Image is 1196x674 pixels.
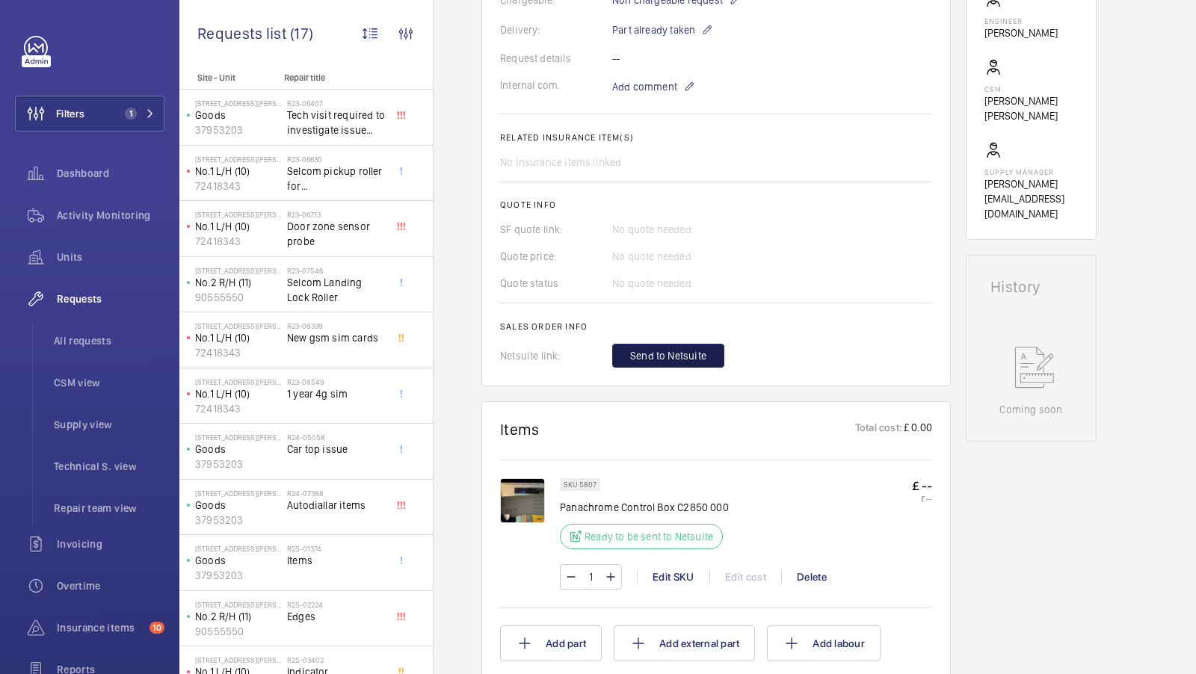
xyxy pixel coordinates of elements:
[287,219,386,249] span: Door zone sensor probe
[195,210,281,219] p: [STREET_ADDRESS][PERSON_NAME]
[767,625,881,661] button: Add labour
[195,442,281,457] p: Goods
[15,96,164,132] button: Filters1
[984,25,1058,40] p: [PERSON_NAME]
[984,93,1078,123] p: [PERSON_NAME] [PERSON_NAME]
[500,132,932,143] h2: Related insurance item(s)
[287,377,386,386] h2: R23-08549
[984,84,1078,93] p: CSM
[284,72,383,83] p: Repair title
[195,609,281,624] p: No.2 R/H (11)
[902,420,932,439] p: £ 0.00
[195,624,281,639] p: 90555550
[57,620,144,635] span: Insurance items
[855,420,902,439] p: Total cost:
[912,494,932,503] p: £ --
[54,501,164,516] span: Repair team view
[195,99,281,108] p: [STREET_ADDRESS][PERSON_NAME]
[195,457,281,472] p: 37953203
[195,433,281,442] p: [STREET_ADDRESS][PERSON_NAME]
[195,498,281,513] p: Goods
[195,401,281,416] p: 72418343
[287,386,386,401] span: 1 year 4g sim
[195,386,281,401] p: No.1 L/H (10)
[500,478,545,523] img: oV_w7Xn8_05b8oSPdBOgloTUydsHZuXKFafaICiOZoxKajQX.png
[500,200,932,210] h2: Quote info
[195,544,281,553] p: [STREET_ADDRESS][PERSON_NAME]
[287,164,386,194] span: Selcom pickup roller for [STREET_ADDRESS][PERSON_NAME] -
[195,345,281,360] p: 72418343
[54,459,164,474] span: Technical S. view
[912,478,932,494] p: £ --
[179,72,278,83] p: Site - Unit
[287,266,386,275] h2: R23-07546
[287,600,386,609] h2: R25-02224
[57,537,164,551] span: Invoicing
[630,348,706,363] span: Send to Netsuite
[195,234,281,249] p: 72418343
[984,16,1058,25] p: Engineer
[500,321,932,332] h2: Sales order info
[195,655,281,664] p: [STREET_ADDRESS][PERSON_NAME]
[500,420,540,439] h1: Items
[612,21,713,39] p: Part already taken
[287,99,386,108] h2: R23-06407
[637,569,709,584] div: Edit SKU
[585,529,713,544] p: Ready to be sent to Netsuite
[57,291,164,306] span: Requests
[287,609,386,624] span: Edges
[614,625,755,661] button: Add external part
[287,544,386,553] h2: R25-01374
[287,330,386,345] span: New gsm sim cards
[57,578,164,593] span: Overtime
[195,219,281,234] p: No.1 L/H (10)
[195,553,281,568] p: Goods
[287,442,386,457] span: Car top issue
[195,330,281,345] p: No.1 L/H (10)
[195,123,281,137] p: 37953203
[197,24,290,43] span: Requests list
[287,433,386,442] h2: R24-05058
[287,489,386,498] h2: R24-07388
[612,79,677,94] span: Add comment
[560,500,732,515] p: Panachrome Control Box C2850 000
[984,176,1078,221] p: [PERSON_NAME][EMAIL_ADDRESS][DOMAIN_NAME]
[195,600,281,609] p: [STREET_ADDRESS][PERSON_NAME]
[195,108,281,123] p: Goods
[195,489,281,498] p: [STREET_ADDRESS][PERSON_NAME]
[195,266,281,275] p: [STREET_ADDRESS][PERSON_NAME]
[287,108,386,137] span: Tech visit required to investigate issue with goods lift that was left off by liftec due to entra...
[54,375,164,390] span: CSM view
[195,321,281,330] p: [STREET_ADDRESS][PERSON_NAME]
[564,482,597,487] p: SKU 5807
[195,290,281,305] p: 90555550
[781,569,842,584] div: Delete
[57,166,164,181] span: Dashboard
[287,553,386,568] span: Items
[195,179,281,194] p: 72418343
[195,275,281,290] p: No.2 R/H (11)
[195,377,281,386] p: [STREET_ADDRESS][PERSON_NAME]
[56,106,84,121] span: Filters
[287,155,386,164] h2: R23-06630
[984,167,1078,176] p: Supply manager
[195,513,281,528] p: 37953203
[57,250,164,265] span: Units
[195,164,281,179] p: No.1 L/H (10)
[57,208,164,223] span: Activity Monitoring
[54,417,164,432] span: Supply view
[287,321,386,330] h2: R23-08339
[999,402,1062,417] p: Coming soon
[54,333,164,348] span: All requests
[612,344,724,368] button: Send to Netsuite
[149,622,164,634] span: 10
[287,498,386,513] span: Autodiallar items
[990,279,1072,294] h1: History
[195,568,281,583] p: 37953203
[287,655,386,664] h2: R25-03402
[195,155,281,164] p: [STREET_ADDRESS][PERSON_NAME]
[287,275,386,305] span: Selcom Landing Lock Roller
[125,108,137,120] span: 1
[500,625,602,661] button: Add part
[287,210,386,219] h2: R23-06713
